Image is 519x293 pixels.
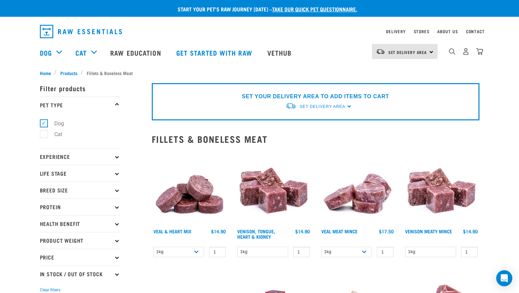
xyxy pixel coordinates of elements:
label: Cat [44,130,65,138]
input: 1 [461,247,478,257]
span: Home [40,69,51,76]
a: Stores [414,30,430,33]
button: Clear filters [40,287,60,293]
a: Contact [466,30,485,33]
a: Delivery [386,30,405,33]
a: take our quick pet questionnaire. [272,7,357,10]
a: Veal Meat Mince [321,230,358,232]
img: Pile Of Cubed Venison Tongue Mix For Pets [236,150,312,226]
img: 1160 Veal Meat Mince Medallions 01 [320,150,396,226]
p: Protein [40,198,120,215]
input: 1 [293,247,310,257]
input: 1 [209,247,226,257]
a: Get started with Raw [170,39,261,66]
a: Veal & Heart Mix [153,230,191,232]
a: Home [40,69,55,76]
div: $14.90 [295,229,310,234]
a: Venison Meaty Mince [405,230,452,232]
label: Dog [44,119,67,128]
img: home-icon-1@2x.png [449,48,455,55]
nav: dropdown navigation [35,22,485,41]
p: Life Stage [40,165,120,182]
a: Dog [40,48,52,58]
div: Open Intercom Messenger [496,270,512,286]
a: Venison, Tongue, Heart & Kidney [237,230,275,238]
img: user.png [462,48,469,55]
p: Pet Type [40,97,120,113]
div: $14.90 [211,229,226,234]
p: Price [40,249,120,266]
img: 1117 Venison Meat Mince 01 [403,150,479,226]
img: 1152 Veal Heart Medallions 01 [152,150,228,226]
p: In Stock / Out Of Stock [40,266,120,282]
p: Health Benefit [40,215,120,232]
span: Products [60,69,77,76]
img: van-moving.png [285,103,296,110]
img: van-moving.png [376,49,385,55]
a: Cat [75,48,87,58]
div: $17.50 [379,229,394,234]
h2: Fillets & Boneless Meat [152,134,479,144]
a: Products [57,69,81,76]
p: Filter products [40,80,120,97]
p: SET YOUR DELIVERY AREA TO ADD ITEMS TO CART [242,93,389,101]
a: About Us [437,30,458,33]
input: 1 [377,247,394,257]
nav: breadcrumbs [40,69,479,76]
div: $14.90 [463,229,478,234]
p: Product Weight [40,232,120,249]
img: Raw Essentials Logo [40,25,122,38]
a: Raw Education [104,39,169,66]
img: home-icon@2x.png [476,48,483,55]
p: Breed Size [40,182,120,198]
a: Vethub [261,39,300,66]
span: Set Delivery Area [388,51,427,53]
p: Experience [40,148,120,165]
span: Set Delivery Area [300,104,345,109]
